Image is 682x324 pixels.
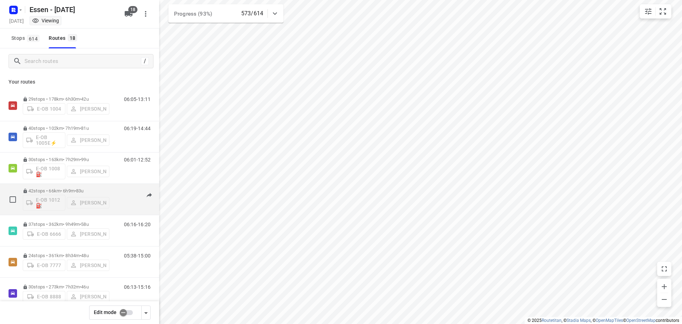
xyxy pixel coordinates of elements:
[23,126,109,131] p: 40 stops • 102km • 7h19m
[128,6,137,13] span: 18
[32,17,59,24] div: You are currently in view mode. To make any changes, go to edit project.
[527,318,679,323] li: © 2025 , © , © © contributors
[23,253,109,258] p: 24 stops • 361km • 8h34m
[23,188,109,193] p: 42 stops • 66km • 6h9m
[124,222,151,227] p: 06:16-16:20
[6,192,20,207] span: Select
[80,222,81,227] span: •
[124,157,151,163] p: 06:01-12:52
[81,157,88,162] span: 99u
[81,253,88,258] span: 48u
[80,96,81,102] span: •
[80,253,81,258] span: •
[174,11,212,17] span: Progress (93%)
[23,96,109,102] p: 29 stops • 178km • 6h30m
[81,126,88,131] span: 81u
[27,35,39,42] span: 614
[121,7,136,21] button: 18
[25,56,141,67] input: Search routes
[49,34,79,43] div: Routes
[656,4,670,18] button: Fit zoom
[23,284,109,290] p: 30 stops • 273km • 7h32m
[141,57,149,65] div: /
[241,9,263,18] p: 573/614
[596,318,623,323] a: OpenMapTiles
[68,34,77,41] span: 18
[168,4,283,23] div: Progress (93%)573/614
[641,4,655,18] button: Map settings
[76,188,83,193] span: 83u
[124,284,151,290] p: 06:13-15:16
[9,78,151,86] p: Your routes
[124,253,151,259] p: 05:38-15:00
[567,318,591,323] a: Stadia Maps
[75,188,76,193] span: •
[626,318,656,323] a: OpenStreetMap
[94,309,117,315] span: Edit mode
[23,157,109,162] p: 30 stops • 163km • 7h29m
[142,188,156,202] button: Send to driver
[80,284,81,290] span: •
[80,157,81,162] span: •
[81,222,88,227] span: 58u
[80,126,81,131] span: •
[81,284,88,290] span: 46u
[81,96,88,102] span: 42u
[542,318,562,323] a: Routetitan
[142,308,150,317] div: Driver app settings
[124,126,151,131] p: 06:19-14:44
[640,4,671,18] div: small contained button group
[124,96,151,102] p: 06:05-13:11
[139,7,153,21] button: More
[23,222,109,227] p: 37 stops • 362km • 9h49m
[11,34,42,43] span: Stops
